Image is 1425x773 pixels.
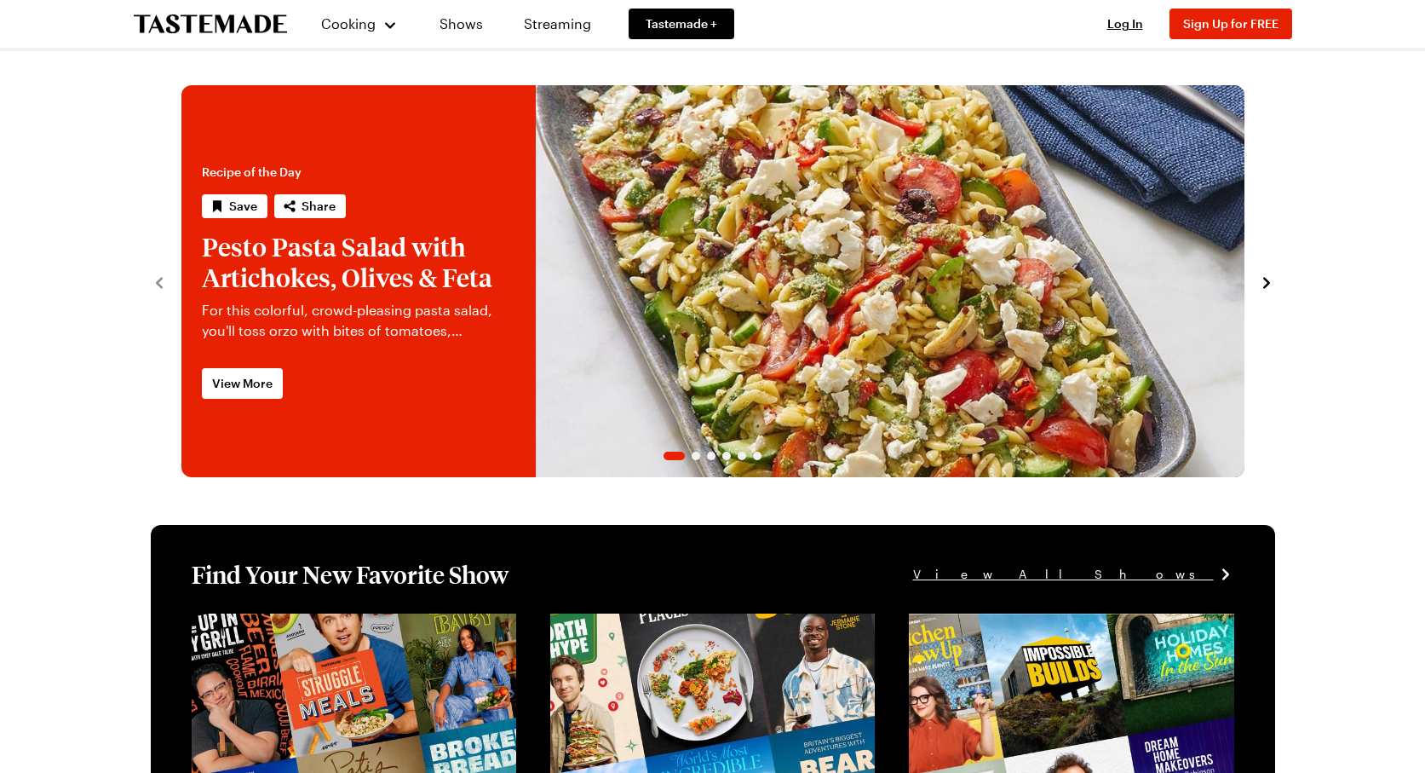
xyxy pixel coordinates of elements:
[302,198,336,215] span: Share
[753,452,761,460] span: Go to slide 6
[181,85,1244,477] div: 1 / 6
[321,3,399,44] button: Cooking
[738,452,746,460] span: Go to slide 5
[646,15,717,32] span: Tastemade +
[707,452,715,460] span: Go to slide 3
[1107,16,1143,31] span: Log In
[202,368,283,399] a: View More
[629,9,734,39] a: Tastemade +
[1183,16,1278,31] span: Sign Up for FREE
[1169,9,1292,39] button: Sign Up for FREE
[192,615,424,632] a: View full content for [object Object]
[664,452,685,460] span: Go to slide 1
[134,14,287,34] a: To Tastemade Home Page
[1091,15,1159,32] button: Log In
[909,615,1141,632] a: View full content for [object Object]
[321,15,376,32] span: Cooking
[151,271,168,291] button: navigate to previous item
[229,198,257,215] span: Save
[913,565,1214,584] span: View All Shows
[202,194,267,218] button: Save recipe
[1258,271,1275,291] button: navigate to next item
[212,375,273,392] span: View More
[913,565,1234,584] a: View All Shows
[722,452,731,460] span: Go to slide 4
[192,559,509,590] h1: Find Your New Favorite Show
[692,452,700,460] span: Go to slide 2
[274,194,346,218] button: Share
[550,615,783,632] a: View full content for [object Object]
